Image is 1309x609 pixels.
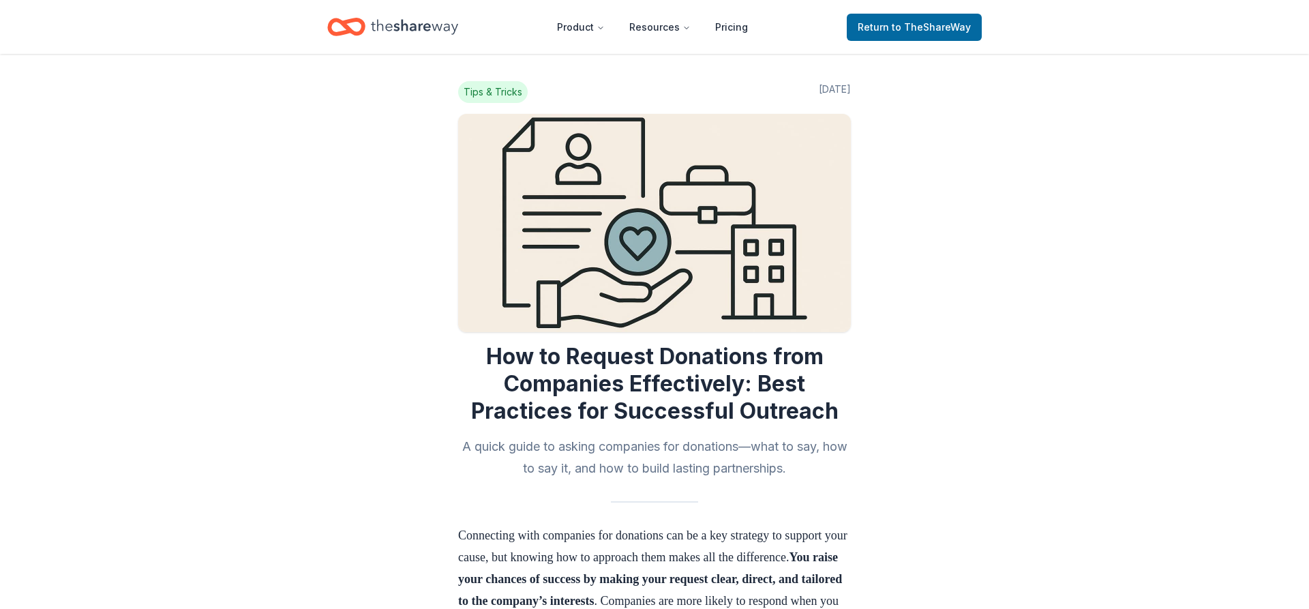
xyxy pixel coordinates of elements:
strong: You raise your chances of success by making your request clear, direct, and tailored to the compa... [458,550,842,608]
nav: Main [546,11,759,43]
span: to TheShareWay [892,21,971,33]
span: [DATE] [819,81,851,103]
img: Image for How to Request Donations from Companies Effectively: Best Practices for Successful Outr... [458,114,851,332]
h2: A quick guide to asking companies for donations—what to say, how to say it, and how to build last... [458,436,851,479]
h1: How to Request Donations from Companies Effectively: Best Practices for Successful Outreach [458,343,851,425]
a: Pricing [704,14,759,41]
button: Resources [618,14,702,41]
span: Tips & Tricks [458,81,528,103]
a: Home [327,11,458,43]
a: Returnto TheShareWay [847,14,982,41]
span: Return [858,19,971,35]
button: Product [546,14,616,41]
